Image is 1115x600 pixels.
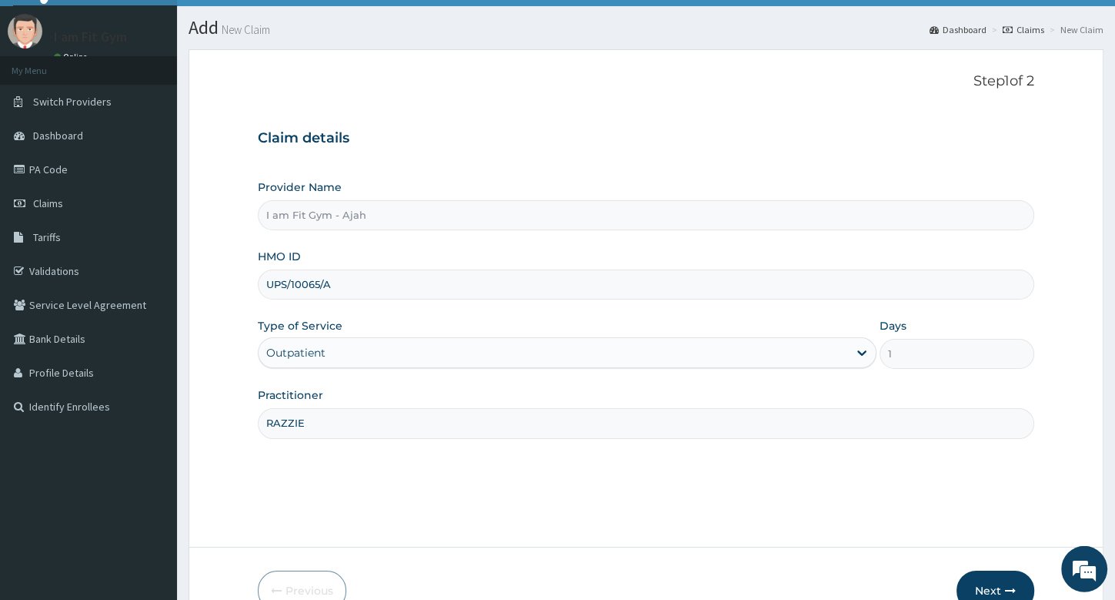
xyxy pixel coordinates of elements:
[258,73,1034,90] p: Step 1 of 2
[258,130,1034,147] h3: Claim details
[880,318,906,334] label: Days
[54,30,127,44] p: I am Fit Gym
[33,129,83,142] span: Dashboard
[930,23,986,36] a: Dashboard
[8,14,42,49] img: User Image
[54,52,91,62] a: Online
[258,387,323,403] label: Practitioner
[258,249,301,264] label: HMO ID
[80,86,259,106] div: Chat with us now
[219,24,270,35] small: New Claim
[258,270,1034,300] input: Enter HMO ID
[258,408,1034,438] input: Enter Name
[33,95,112,109] span: Switch Providers
[189,18,1103,38] h1: Add
[1003,23,1044,36] a: Claims
[258,318,342,334] label: Type of Service
[8,421,293,474] textarea: Type your message and hit 'Enter'
[33,196,63,210] span: Claims
[33,230,61,244] span: Tariffs
[258,179,342,195] label: Provider Name
[1046,23,1103,36] li: New Claim
[28,77,62,116] img: d_794563401_company_1708531726252_794563401
[252,8,289,45] div: Minimize live chat window
[89,194,212,350] span: We're online!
